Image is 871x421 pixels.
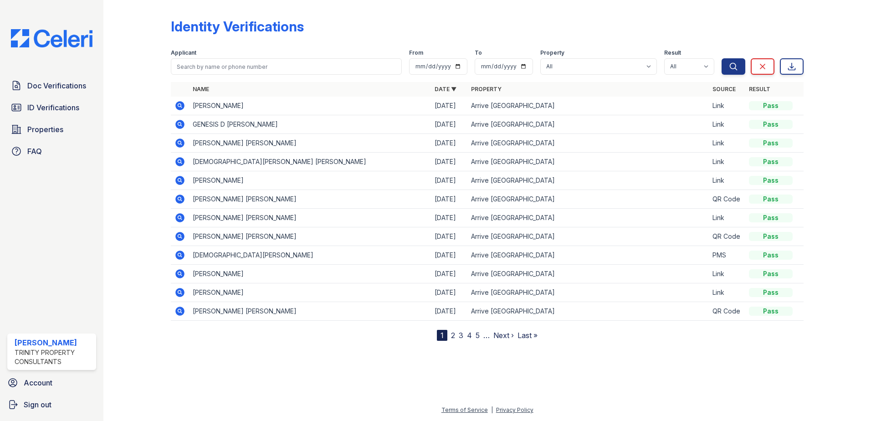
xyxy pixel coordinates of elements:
[749,269,793,278] div: Pass
[189,227,431,246] td: [PERSON_NAME] [PERSON_NAME]
[467,134,709,153] td: Arrive [GEOGRAPHIC_DATA]
[171,18,304,35] div: Identity Verifications
[467,331,472,340] a: 4
[189,115,431,134] td: GENESIS D [PERSON_NAME]
[189,153,431,171] td: [DEMOGRAPHIC_DATA][PERSON_NAME] [PERSON_NAME]
[709,171,745,190] td: Link
[467,265,709,283] td: Arrive [GEOGRAPHIC_DATA]
[540,49,564,56] label: Property
[451,331,455,340] a: 2
[435,86,456,92] a: Date ▼
[4,29,100,47] img: CE_Logo_Blue-a8612792a0a2168367f1c8372b55b34899dd931a85d93a1a3d3e32e68fde9ad4.png
[15,348,92,366] div: Trinity Property Consultants
[24,377,52,388] span: Account
[409,49,423,56] label: From
[4,374,100,392] a: Account
[664,49,681,56] label: Result
[467,153,709,171] td: Arrive [GEOGRAPHIC_DATA]
[431,265,467,283] td: [DATE]
[749,232,793,241] div: Pass
[749,120,793,129] div: Pass
[189,190,431,209] td: [PERSON_NAME] [PERSON_NAME]
[431,153,467,171] td: [DATE]
[189,209,431,227] td: [PERSON_NAME] [PERSON_NAME]
[517,331,538,340] a: Last »
[189,171,431,190] td: [PERSON_NAME]
[749,251,793,260] div: Pass
[431,302,467,321] td: [DATE]
[189,134,431,153] td: [PERSON_NAME] [PERSON_NAME]
[749,288,793,297] div: Pass
[467,190,709,209] td: Arrive [GEOGRAPHIC_DATA]
[749,157,793,166] div: Pass
[712,86,736,92] a: Source
[493,331,514,340] a: Next ›
[749,139,793,148] div: Pass
[709,134,745,153] td: Link
[27,124,63,135] span: Properties
[189,97,431,115] td: [PERSON_NAME]
[709,302,745,321] td: QR Code
[441,406,488,413] a: Terms of Service
[7,142,96,160] a: FAQ
[709,283,745,302] td: Link
[467,171,709,190] td: Arrive [GEOGRAPHIC_DATA]
[171,58,402,75] input: Search by name or phone number
[491,406,493,413] div: |
[431,171,467,190] td: [DATE]
[483,330,490,341] span: …
[431,134,467,153] td: [DATE]
[7,120,96,139] a: Properties
[709,209,745,227] td: Link
[709,153,745,171] td: Link
[431,227,467,246] td: [DATE]
[15,337,92,348] div: [PERSON_NAME]
[7,98,96,117] a: ID Verifications
[24,399,51,410] span: Sign out
[496,406,533,413] a: Privacy Policy
[749,101,793,110] div: Pass
[193,86,209,92] a: Name
[27,80,86,91] span: Doc Verifications
[709,115,745,134] td: Link
[431,283,467,302] td: [DATE]
[749,307,793,316] div: Pass
[431,190,467,209] td: [DATE]
[467,227,709,246] td: Arrive [GEOGRAPHIC_DATA]
[476,331,480,340] a: 5
[467,115,709,134] td: Arrive [GEOGRAPHIC_DATA]
[467,246,709,265] td: Arrive [GEOGRAPHIC_DATA]
[709,265,745,283] td: Link
[467,283,709,302] td: Arrive [GEOGRAPHIC_DATA]
[171,49,196,56] label: Applicant
[4,395,100,414] a: Sign out
[475,49,482,56] label: To
[189,265,431,283] td: [PERSON_NAME]
[27,102,79,113] span: ID Verifications
[189,302,431,321] td: [PERSON_NAME] [PERSON_NAME]
[437,330,447,341] div: 1
[7,77,96,95] a: Doc Verifications
[467,302,709,321] td: Arrive [GEOGRAPHIC_DATA]
[431,115,467,134] td: [DATE]
[189,283,431,302] td: [PERSON_NAME]
[431,209,467,227] td: [DATE]
[709,227,745,246] td: QR Code
[459,331,463,340] a: 3
[749,213,793,222] div: Pass
[467,97,709,115] td: Arrive [GEOGRAPHIC_DATA]
[471,86,502,92] a: Property
[431,97,467,115] td: [DATE]
[709,190,745,209] td: QR Code
[709,246,745,265] td: PMS
[749,195,793,204] div: Pass
[467,209,709,227] td: Arrive [GEOGRAPHIC_DATA]
[189,246,431,265] td: [DEMOGRAPHIC_DATA][PERSON_NAME]
[27,146,42,157] span: FAQ
[749,86,770,92] a: Result
[709,97,745,115] td: Link
[749,176,793,185] div: Pass
[431,246,467,265] td: [DATE]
